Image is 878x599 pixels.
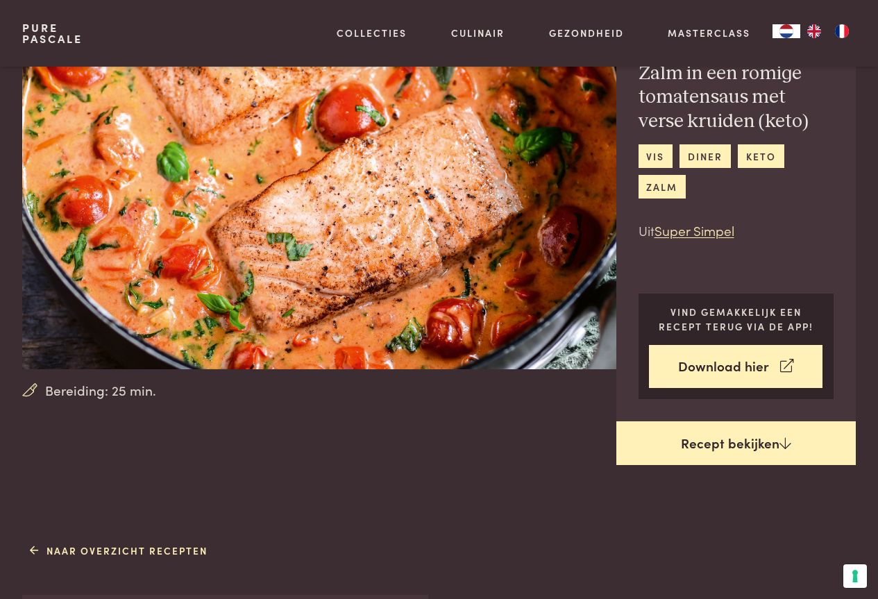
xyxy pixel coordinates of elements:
[639,144,673,167] a: vis
[616,421,856,466] a: Recept bekijken
[738,144,784,167] a: keto
[639,221,834,241] p: Uit
[828,24,856,38] a: FR
[649,305,822,333] p: Vind gemakkelijk een recept terug via de app!
[773,24,800,38] a: NL
[773,24,856,38] aside: Language selected: Nederlands
[451,26,505,40] a: Culinair
[843,564,867,588] button: Uw voorkeuren voor toestemming voor trackingtechnologieën
[337,26,407,40] a: Collecties
[639,175,686,198] a: zalm
[549,26,624,40] a: Gezondheid
[679,144,730,167] a: diner
[773,24,800,38] div: Language
[649,345,822,389] a: Download hier
[800,24,828,38] a: EN
[639,62,834,134] h2: Zalm in een romige tomatensaus met verse kruiden (keto)
[22,22,83,44] a: PurePascale
[30,543,208,558] a: Naar overzicht recepten
[45,380,156,400] span: Bereiding: 25 min.
[655,221,734,239] a: Super Simpel
[668,26,750,40] a: Masterclass
[800,24,856,38] ul: Language list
